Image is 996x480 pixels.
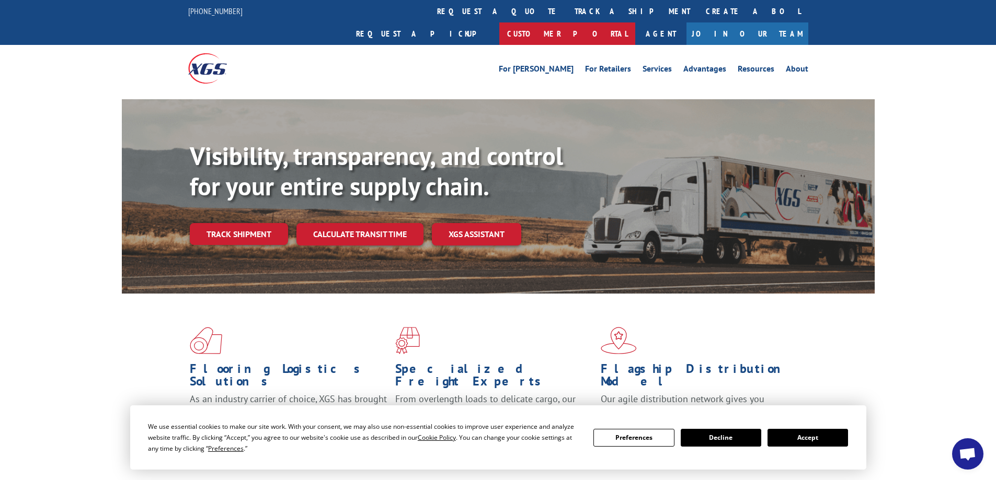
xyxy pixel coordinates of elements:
[188,6,243,16] a: [PHONE_NUMBER]
[432,223,521,245] a: XGS ASSISTANT
[768,429,848,447] button: Accept
[643,65,672,76] a: Services
[296,223,423,245] a: Calculate transit time
[395,327,420,354] img: xgs-icon-focused-on-flooring-red
[190,223,288,245] a: Track shipment
[585,65,631,76] a: For Retailers
[190,139,563,202] b: Visibility, transparency, and control for your entire supply chain.
[348,22,499,45] a: Request a pickup
[395,393,593,439] p: From overlength loads to delicate cargo, our experienced staff knows the best way to move your fr...
[395,362,593,393] h1: Specialized Freight Experts
[683,65,726,76] a: Advantages
[738,65,774,76] a: Resources
[952,438,983,470] div: Open chat
[148,421,581,454] div: We use essential cookies to make our site work. With your consent, we may also use non-essential ...
[593,429,674,447] button: Preferences
[499,22,635,45] a: Customer Portal
[786,65,808,76] a: About
[190,362,387,393] h1: Flooring Logistics Solutions
[130,405,866,470] div: Cookie Consent Prompt
[208,444,244,453] span: Preferences
[681,429,761,447] button: Decline
[635,22,686,45] a: Agent
[601,362,798,393] h1: Flagship Distribution Model
[686,22,808,45] a: Join Our Team
[601,327,637,354] img: xgs-icon-flagship-distribution-model-red
[190,393,387,430] span: As an industry carrier of choice, XGS has brought innovation and dedication to flooring logistics...
[601,393,793,417] span: Our agile distribution network gives you nationwide inventory management on demand.
[190,327,222,354] img: xgs-icon-total-supply-chain-intelligence-red
[499,65,574,76] a: For [PERSON_NAME]
[418,433,456,442] span: Cookie Policy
